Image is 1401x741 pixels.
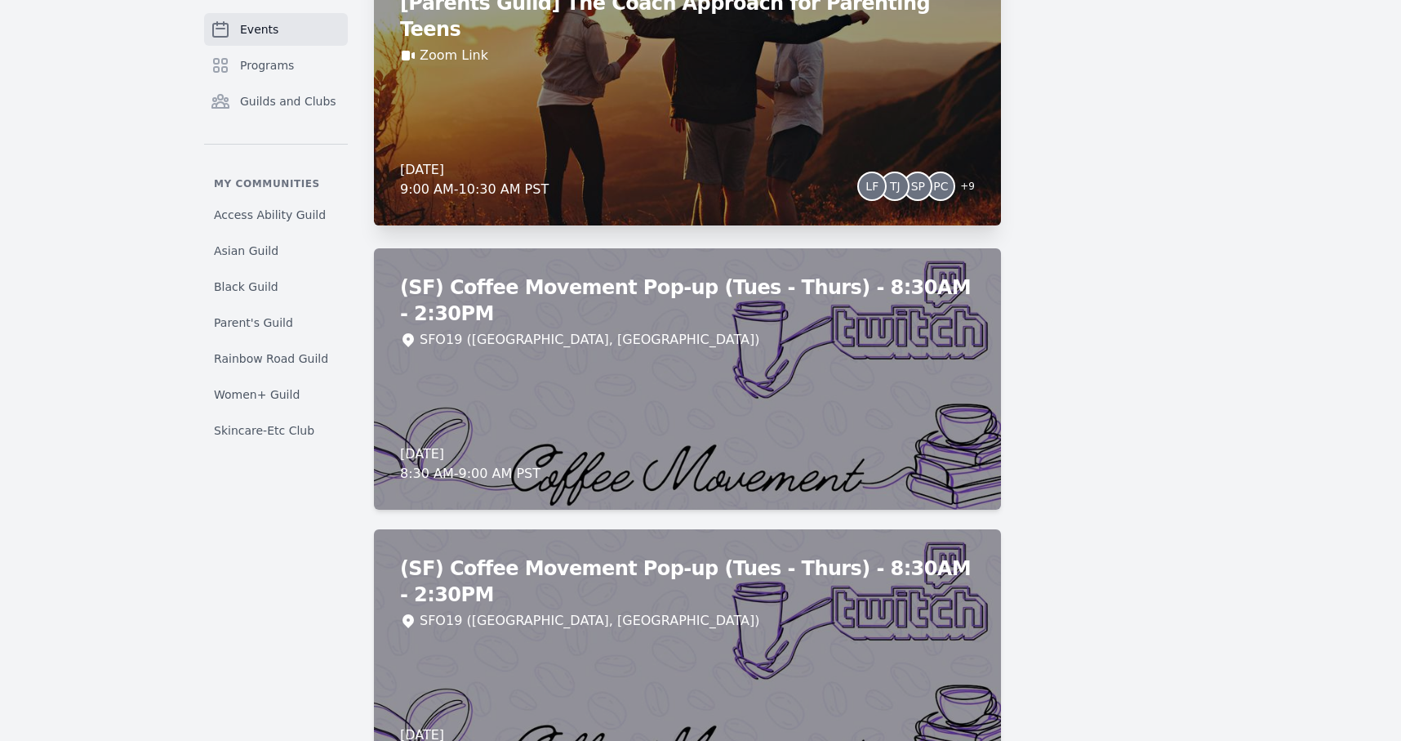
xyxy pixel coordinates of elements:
[933,181,948,192] span: PC
[204,344,348,373] a: Rainbow Road Guild
[400,556,975,608] h2: (SF) Coffee Movement Pop-up (Tues - Thurs) - 8:30AM - 2:30PM
[214,350,328,367] span: Rainbow Road Guild
[420,330,759,350] div: SFO19 ([GEOGRAPHIC_DATA], [GEOGRAPHIC_DATA])
[400,160,549,199] div: [DATE] 9:00 AM - 10:30 AM PST
[240,21,278,38] span: Events
[400,444,540,484] div: [DATE] 8:30 AM - 9:00 AM PST
[204,308,348,337] a: Parent's Guild
[204,49,348,82] a: Programs
[911,181,925,192] span: SP
[214,315,293,331] span: Parent's Guild
[240,57,294,74] span: Programs
[204,200,348,230] a: Access Ability Guild
[865,181,878,192] span: LF
[204,177,348,190] p: My communities
[204,13,348,445] nav: Sidebar
[400,275,975,327] h2: (SF) Coffee Movement Pop-up (Tues - Thurs) - 8:30AM - 2:30PM
[204,272,348,301] a: Black Guild
[240,93,336,109] span: Guilds and Clubs
[204,85,348,118] a: Guilds and Clubs
[374,248,1001,510] a: (SF) Coffee Movement Pop-up (Tues - Thurs) - 8:30AM - 2:30PMSFO19 ([GEOGRAPHIC_DATA], [GEOGRAPHIC...
[214,207,326,223] span: Access Ability Guild
[950,176,975,199] span: + 9
[204,13,348,46] a: Events
[204,416,348,445] a: Skincare-Etc Club
[214,243,278,259] span: Asian Guild
[214,386,300,403] span: Women+ Guild
[890,181,901,192] span: TJ
[420,46,488,65] a: Zoom Link
[420,611,759,631] div: SFO19 ([GEOGRAPHIC_DATA], [GEOGRAPHIC_DATA])
[204,380,348,409] a: Women+ Guild
[214,279,278,295] span: Black Guild
[204,236,348,266] a: Asian Guild
[214,422,314,439] span: Skincare-Etc Club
